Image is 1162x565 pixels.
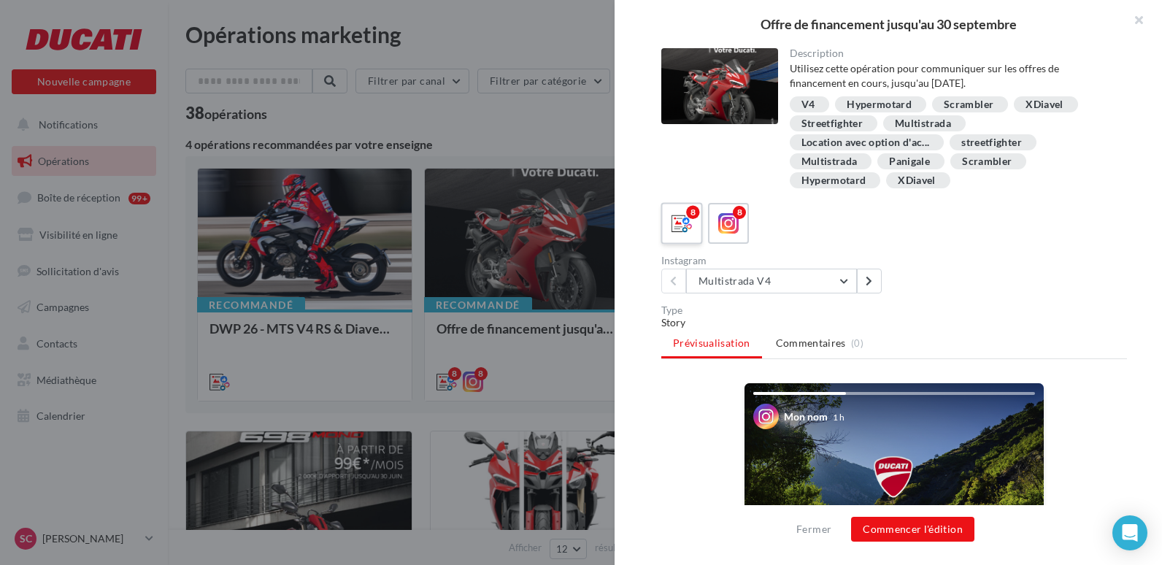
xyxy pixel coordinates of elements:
[851,337,863,349] span: (0)
[801,156,858,167] div: Multistrada
[661,255,888,266] div: Instagram
[661,315,1127,330] div: Story
[1112,515,1147,550] div: Open Intercom Messenger
[661,305,1127,315] div: Type
[961,137,1022,148] div: streetfighter
[962,156,1012,167] div: Scrambler
[847,99,912,110] div: Hypermotard
[898,175,935,186] div: XDiavel
[776,336,846,350] span: Commentaires
[889,156,930,167] div: Panigale
[801,175,866,186] div: Hypermotard
[895,118,951,129] div: Multistrada
[784,410,828,424] div: Mon nom
[790,48,1116,58] div: Description
[638,18,1139,31] div: Offre de financement jusqu'au 30 septembre
[833,411,844,423] div: 1 h
[790,520,837,538] button: Fermer
[801,99,815,110] div: V4
[686,269,857,293] button: Multistrada V4
[1026,99,1063,110] div: XDiavel
[790,61,1116,91] div: Utilisez cette opération pour communiquer sur les offres de financement en cours, jusqu'au [DATE].
[801,118,863,129] div: Streetfighter
[944,99,993,110] div: Scrambler
[733,206,746,219] div: 8
[851,517,974,542] button: Commencer l'édition
[686,206,699,219] div: 8
[801,137,930,147] span: Location avec option d'ac...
